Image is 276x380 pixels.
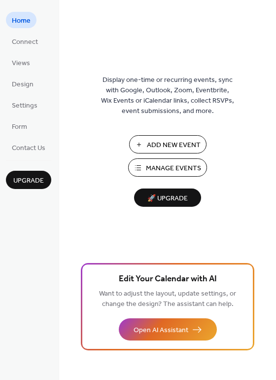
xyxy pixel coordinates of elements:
[6,171,51,189] button: Upgrade
[147,140,201,151] span: Add New Event
[12,122,27,132] span: Form
[6,54,36,71] a: Views
[12,37,38,47] span: Connect
[12,58,30,69] span: Views
[140,192,195,205] span: 🚀 Upgrade
[12,101,37,111] span: Settings
[12,79,34,90] span: Design
[146,163,201,174] span: Manage Events
[119,272,217,286] span: Edit Your Calendar with AI
[129,135,207,153] button: Add New Event
[6,118,33,134] a: Form
[128,158,207,177] button: Manage Events
[101,75,234,116] span: Display one-time or recurring events, sync with Google, Outlook, Zoom, Eventbrite, Wix Events or ...
[12,143,45,153] span: Contact Us
[6,139,51,155] a: Contact Us
[99,287,236,311] span: Want to adjust the layout, update settings, or change the design? The assistant can help.
[6,33,44,49] a: Connect
[6,76,39,92] a: Design
[12,16,31,26] span: Home
[13,176,44,186] span: Upgrade
[119,318,217,341] button: Open AI Assistant
[6,97,43,113] a: Settings
[134,189,201,207] button: 🚀 Upgrade
[6,12,36,28] a: Home
[134,325,188,336] span: Open AI Assistant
